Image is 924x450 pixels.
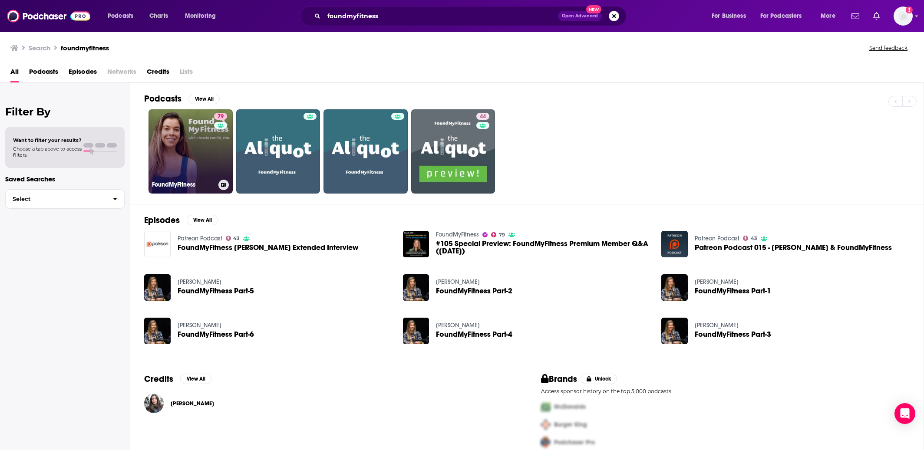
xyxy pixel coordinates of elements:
button: open menu [815,9,846,23]
span: Lists [180,65,193,82]
img: FoundMyFitness Part-5 [144,274,171,301]
a: All [10,65,19,82]
span: #105 Special Preview: FoundMyFitness Premium Member Q&A ([DATE]) [436,240,651,255]
button: Select [5,189,125,209]
a: 43 [226,236,240,241]
span: Networks [107,65,136,82]
a: 43 [743,236,757,241]
span: Patreon Podcast 015 - [PERSON_NAME] & FoundMyFitness [695,244,892,251]
a: FoundMyFitness Part-2 [403,274,429,301]
img: First Pro Logo [538,398,554,416]
h3: FoundMyFitness [152,181,215,188]
button: open menu [755,9,815,23]
img: FoundMyFitness Part-6 [144,318,171,344]
img: Second Pro Logo [538,416,554,434]
a: Dr. Rhonda Patrick [695,278,739,286]
img: Dr. Rhonda Patrick [144,394,164,413]
span: 79 [218,112,224,121]
span: For Podcasters [760,10,802,22]
button: Send feedback [867,44,910,52]
a: Patreon Podcast 015 - Matt Lees & FoundMyFitness [695,244,892,251]
span: [PERSON_NAME] [171,400,214,407]
span: Logged in as Ashley_Beenen [894,7,913,26]
h2: Filter By [5,105,125,118]
span: Charts [149,10,168,22]
span: Want to filter your results? [13,137,82,143]
img: #105 Special Preview: FoundMyFitness Premium Member Q&A (July 2025) [403,231,429,257]
span: Burger King [554,421,587,428]
button: View All [188,94,220,104]
a: 44 [411,109,495,194]
button: open menu [102,9,145,23]
button: Unlock [581,374,617,384]
img: FoundMyFitness Part-1 [661,274,688,301]
button: open menu [179,9,227,23]
a: #105 Special Preview: FoundMyFitness Premium Member Q&A (July 2025) [436,240,651,255]
h2: Episodes [144,215,180,226]
svg: Add a profile image [906,7,913,13]
span: More [821,10,835,22]
img: FoundMyFitness Rhonda Patrick Extended Interview [144,231,171,257]
a: EpisodesView All [144,215,218,226]
a: Podcasts [29,65,58,82]
a: PodcastsView All [144,93,220,104]
a: FoundMyFitness Part-5 [178,287,254,295]
h2: Credits [144,374,173,384]
a: Dr. Rhonda Patrick [171,400,214,407]
a: Patreon Podcast [178,235,222,242]
a: 79 [491,232,505,237]
input: Search podcasts, credits, & more... [324,9,558,23]
a: Patreon Podcast 015 - Matt Lees & FoundMyFitness [661,231,688,257]
h2: Podcasts [144,93,181,104]
button: Dr. Rhonda PatrickDr. Rhonda Patrick [144,390,513,417]
h2: Brands [541,374,577,384]
button: Open AdvancedNew [558,11,602,21]
span: Open Advanced [562,14,598,18]
h3: Search [29,44,50,52]
img: Podchaser - Follow, Share and Rate Podcasts [7,8,90,24]
a: Show notifications dropdown [870,9,883,23]
a: CreditsView All [144,374,211,384]
a: 79 [214,113,227,120]
a: FoundMyFitness Part-3 [661,318,688,344]
a: Episodes [69,65,97,82]
div: Open Intercom Messenger [894,403,915,424]
button: open menu [706,9,757,23]
a: Charts [144,9,173,23]
a: 79FoundMyFitness [148,109,233,194]
span: 44 [480,112,486,121]
a: FoundMyFitness Part-4 [436,331,512,338]
button: View All [187,215,218,225]
span: Monitoring [185,10,216,22]
span: Select [6,196,106,202]
a: Dr. Rhonda Patrick [695,322,739,329]
a: FoundMyFitness Part-1 [695,287,771,295]
span: Podcasts [108,10,133,22]
a: Credits [147,65,169,82]
p: Saved Searches [5,175,125,183]
a: FoundMyFitness Rhonda Patrick Extended Interview [178,244,358,251]
h3: foundmyfitness [61,44,109,52]
a: Dr. Rhonda Patrick [436,278,480,286]
span: New [586,5,602,13]
p: Access sponsor history on the top 5,000 podcasts. [541,388,910,394]
span: For Business [712,10,746,22]
a: FoundMyFitness Part-3 [695,331,771,338]
a: FoundMyFitness Part-2 [436,287,512,295]
a: FoundMyFitness Part-6 [178,331,254,338]
button: View All [180,374,211,384]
